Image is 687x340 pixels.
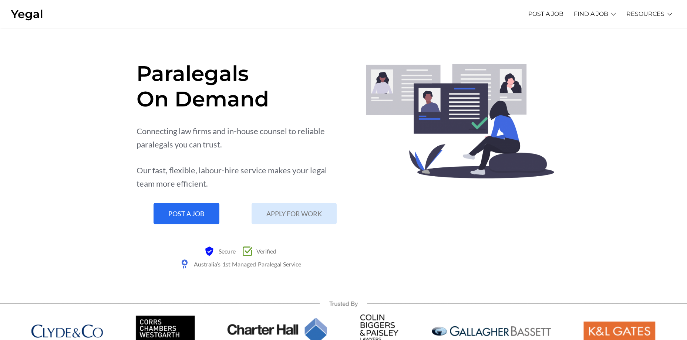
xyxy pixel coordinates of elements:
[192,258,301,271] span: Australia’s 1st Managed Paralegal Service
[266,210,322,217] span: APPLY FOR WORK
[168,210,205,217] span: POST A JOB
[137,61,344,112] h1: Paralegals On Demand
[574,4,608,24] a: FIND A JOB
[626,4,664,24] a: RESOURCES
[217,245,236,258] span: Secure
[528,4,563,24] a: POST A JOB
[137,125,344,151] div: Connecting law firms and in-house counsel to reliable paralegals you can trust.
[154,203,219,224] a: POST A JOB
[255,245,276,258] span: Verified
[252,203,337,224] a: APPLY FOR WORK
[137,164,344,190] div: Our fast, flexible, labour-hire service makes your legal team more efficient.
